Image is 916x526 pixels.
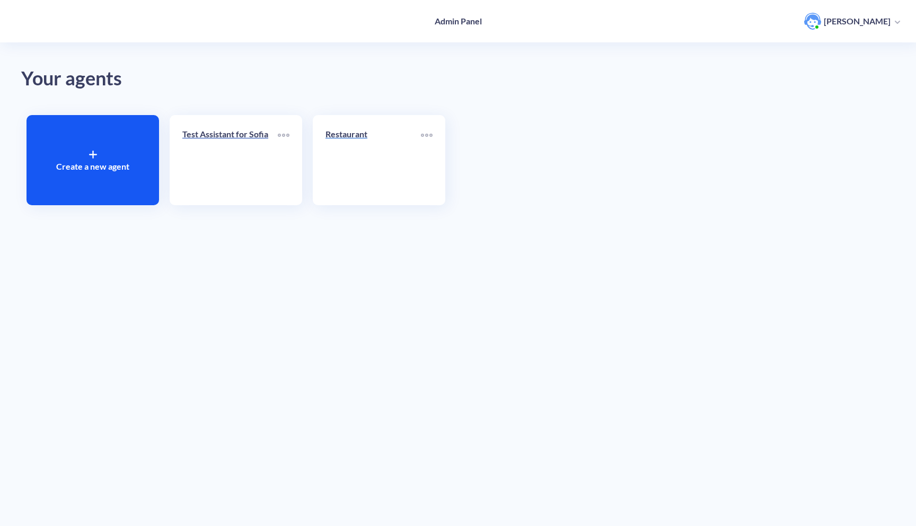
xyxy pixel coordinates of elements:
[799,12,905,31] button: user photo[PERSON_NAME]
[182,128,278,192] a: Test Assistant for Sofia
[56,160,129,173] p: Create a new agent
[325,128,421,141] p: Restaurant
[804,13,821,30] img: user photo
[435,16,482,26] h4: Admin Panel
[325,128,421,192] a: Restaurant
[21,64,895,94] div: Your agents
[824,15,891,27] p: [PERSON_NAME]
[182,128,278,141] p: Test Assistant for Sofia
